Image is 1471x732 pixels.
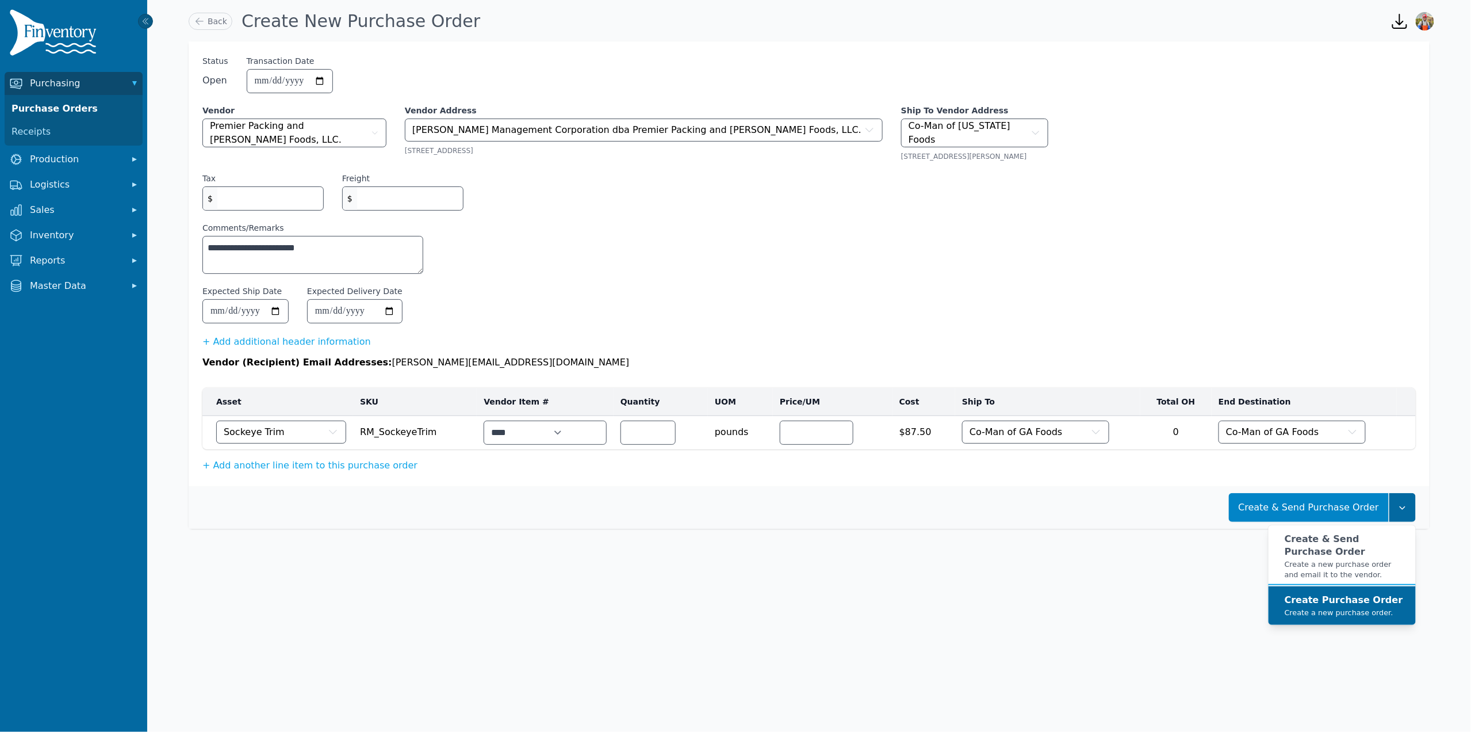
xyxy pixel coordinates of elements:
th: Price/UM [773,388,892,416]
span: Logistics [30,178,122,192]
span: Purchasing [30,77,122,90]
strong: Create Purchase Order [1285,594,1403,605]
span: Master Data [30,279,122,293]
button: Co-Man of [US_STATE] Foods [901,119,1048,147]
label: Transaction Date [247,55,315,67]
button: Sales [5,199,143,222]
span: Co-Man of GA Foods [970,425,1063,439]
button: Purchasing [5,72,143,95]
span: Reports [30,254,122,268]
img: Sera Wheeler [1416,12,1434,30]
label: Vendor [202,105,386,116]
td: RM_SockeyeTrim [353,416,477,450]
th: End Destination [1212,388,1397,416]
button: Master Data [5,274,143,298]
small: Create a new purchase order. [1285,608,1403,618]
strong: Create & Send Purchase Order [1285,533,1365,557]
button: Sockeye Trim [216,421,346,444]
label: Expected Ship Date [202,285,282,297]
button: Create & Send Purchase Order [1229,493,1389,522]
button: + Add another line item to this purchase order [202,459,417,472]
span: Premier Packing and [PERSON_NAME] Foods, LLC. [210,119,369,147]
label: Comments/Remarks [202,222,423,234]
span: pounds [715,421,766,439]
td: 0 [1140,416,1212,450]
span: Status [202,55,228,67]
th: Vendor Item # [477,388,614,416]
span: $87.50 [899,421,948,439]
span: $ [203,187,217,210]
th: Total OH [1140,388,1212,416]
div: [STREET_ADDRESS] [405,146,883,155]
label: Ship To Vendor Address [901,105,1048,116]
th: SKU [353,388,477,416]
button: Logistics [5,173,143,196]
span: Co-Man of GA Foods [1226,425,1319,439]
button: Co-Man of GA Foods [1219,421,1366,444]
span: Production [30,152,122,166]
button: Premier Packing and [PERSON_NAME] Foods, LLC. [202,119,386,147]
button: Co-Man of GA Foods [962,421,1109,444]
label: Expected Delivery Date [307,285,403,297]
th: UOM [708,388,773,416]
button: [PERSON_NAME] Management Corporation dba Premier Packing and [PERSON_NAME] Foods, LLC. [405,119,883,142]
span: Open [202,74,228,87]
a: Back [189,13,232,30]
label: Freight [342,173,370,184]
button: Reports [5,249,143,272]
th: Ship To [955,388,1140,416]
th: Quantity [614,388,708,416]
span: Co-Man of [US_STATE] Foods [909,119,1028,147]
span: [PERSON_NAME][EMAIL_ADDRESS][DOMAIN_NAME] [392,357,630,368]
span: $ [343,187,357,210]
span: Vendor (Recipient) Email Addresses: [202,357,392,368]
span: Sockeye Trim [224,425,285,439]
span: Inventory [30,228,122,242]
div: [STREET_ADDRESS][PERSON_NAME] [901,152,1048,161]
img: Finventory [9,9,101,60]
th: Asset [202,388,353,416]
th: Cost [892,388,955,416]
span: Sales [30,203,122,217]
button: Inventory [5,224,143,247]
span: [PERSON_NAME] Management Corporation dba Premier Packing and [PERSON_NAME] Foods, LLC. [412,123,861,137]
a: Purchase Orders [7,97,140,120]
a: Receipts [7,120,140,143]
small: Create a new purchase order and email it to the vendor. [1285,559,1407,579]
label: Vendor Address [405,105,883,116]
button: Production [5,148,143,171]
label: Tax [202,173,216,184]
h1: Create New Purchase Order [242,11,480,32]
button: + Add additional header information [202,335,371,349]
